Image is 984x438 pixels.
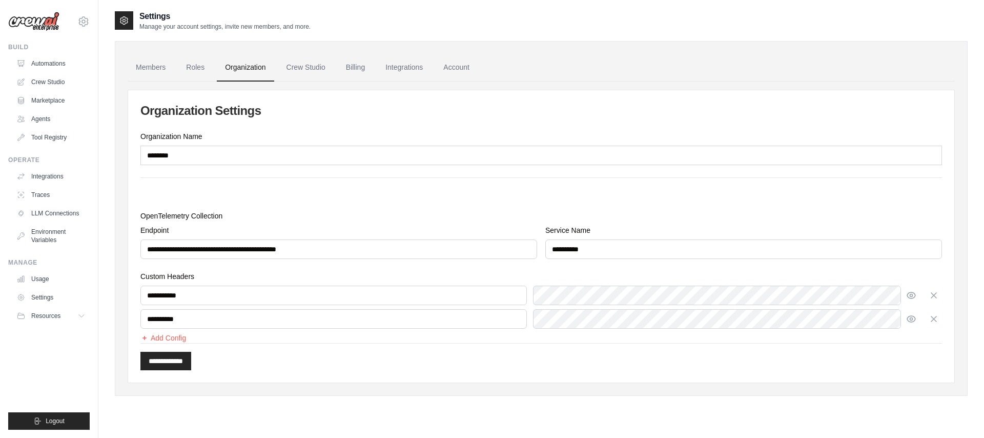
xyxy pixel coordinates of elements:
[217,54,274,82] a: Organization
[12,129,90,146] a: Tool Registry
[12,168,90,185] a: Integrations
[12,308,90,324] button: Resources
[31,312,60,320] span: Resources
[8,43,90,51] div: Build
[12,55,90,72] a: Automations
[8,412,90,430] button: Logout
[12,187,90,203] a: Traces
[140,131,942,142] label: Organization Name
[8,12,59,31] img: Logo
[12,271,90,287] a: Usage
[140,211,942,221] label: OpenTelemetry Collection
[8,156,90,164] div: Operate
[139,10,311,23] h2: Settings
[278,54,334,82] a: Crew Studio
[8,258,90,267] div: Manage
[545,225,942,235] label: Service Name
[377,54,431,82] a: Integrations
[140,333,186,343] button: Add Config
[12,111,90,127] a: Agents
[12,289,90,306] a: Settings
[46,417,65,425] span: Logout
[12,224,90,248] a: Environment Variables
[178,54,213,82] a: Roles
[140,271,942,282] label: Custom Headers
[435,54,478,82] a: Account
[139,23,311,31] p: Manage your account settings, invite new members, and more.
[128,54,174,82] a: Members
[140,225,537,235] label: Endpoint
[12,92,90,109] a: Marketplace
[12,205,90,222] a: LLM Connections
[338,54,373,82] a: Billing
[12,74,90,90] a: Crew Studio
[140,103,942,119] h2: Organization Settings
